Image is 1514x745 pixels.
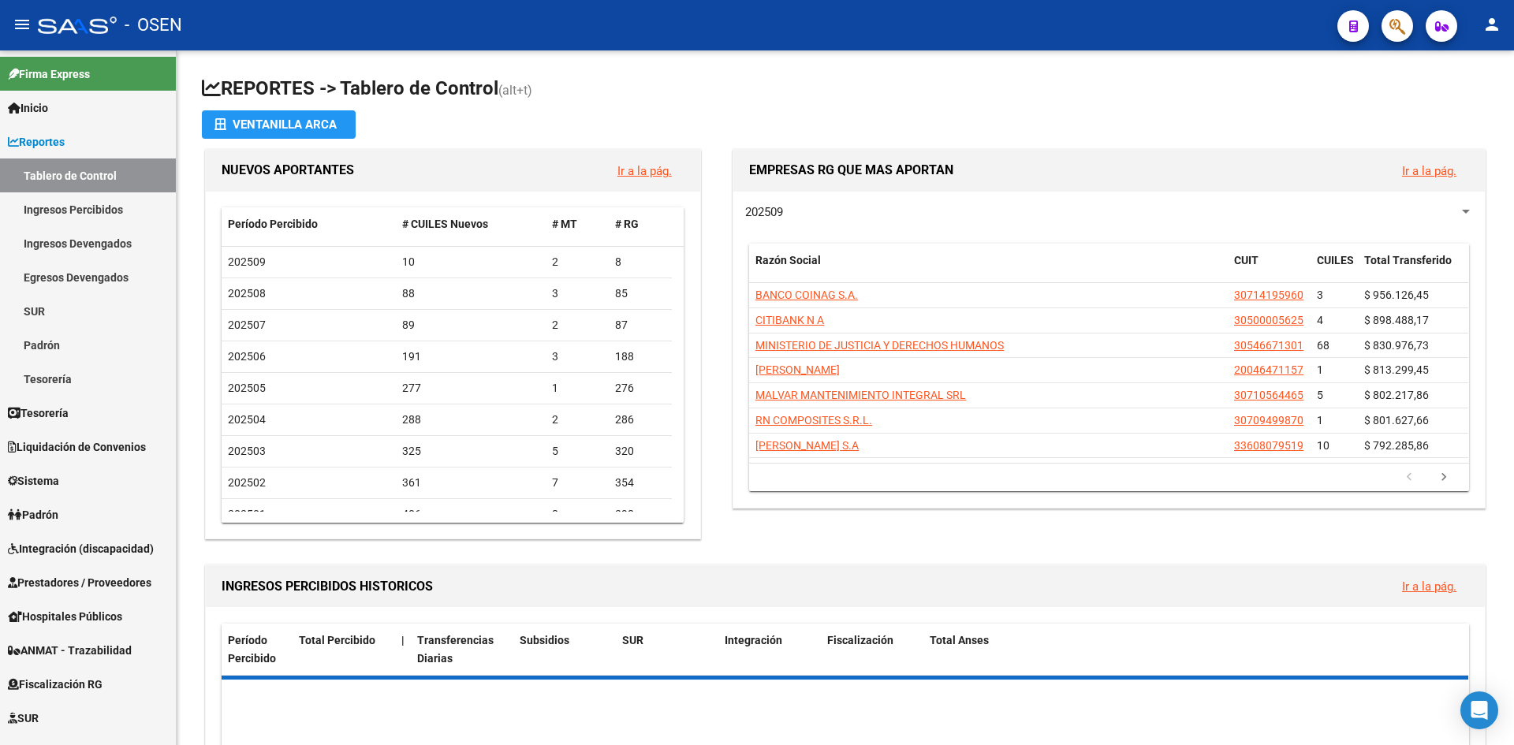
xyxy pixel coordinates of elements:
[402,411,540,429] div: 288
[615,442,666,460] div: 320
[1389,156,1469,185] button: Ir a la pág.
[821,624,923,676] datatable-header-cell: Fiscalización
[8,642,132,659] span: ANMAT - Trazabilidad
[1482,15,1501,34] mat-icon: person
[228,382,266,394] span: 202505
[755,339,1004,352] span: MINISTERIO DE JUSTICIA Y DERECHOS HUMANOS
[402,474,540,492] div: 361
[8,404,69,422] span: Tesorería
[552,505,602,523] div: 8
[1234,414,1303,427] span: 30709499870
[755,314,824,326] span: CITIBANK N A
[228,445,266,457] span: 202503
[930,634,989,646] span: Total Anses
[1234,389,1303,401] span: 30710564465
[755,414,872,427] span: RN COMPOSITES S.R.L.
[402,442,540,460] div: 325
[202,110,356,139] button: Ventanilla ARCA
[402,348,540,366] div: 191
[1364,339,1429,352] span: $ 830.976,73
[609,207,672,241] datatable-header-cell: # RG
[222,624,293,676] datatable-header-cell: Período Percibido
[1234,314,1303,326] span: 30500005625
[402,505,540,523] div: 406
[1429,469,1459,486] a: go to next page
[125,8,182,43] span: - OSEN
[417,634,494,665] span: Transferencias Diarias
[299,634,375,646] span: Total Percibido
[1364,254,1452,266] span: Total Transferido
[552,442,602,460] div: 5
[725,634,782,646] span: Integración
[411,624,513,676] datatable-header-cell: Transferencias Diarias
[1234,289,1303,301] span: 30714195960
[1364,363,1429,376] span: $ 813.299,45
[923,624,1456,676] datatable-header-cell: Total Anses
[8,65,90,83] span: Firma Express
[1402,579,1456,594] a: Ir a la pág.
[1228,244,1311,296] datatable-header-cell: CUIT
[745,205,783,219] span: 202509
[552,253,602,271] div: 2
[8,506,58,523] span: Padrón
[616,624,718,676] datatable-header-cell: SUR
[228,255,266,268] span: 202509
[1364,389,1429,401] span: $ 802.217,86
[755,363,840,376] span: [PERSON_NAME]
[1317,254,1354,266] span: CUILES
[552,285,602,303] div: 3
[1311,244,1358,296] datatable-header-cell: CUILES
[552,348,602,366] div: 3
[8,438,146,456] span: Liquidación de Convenios
[552,218,577,230] span: # MT
[1234,254,1259,266] span: CUIT
[1317,439,1329,452] span: 10
[552,474,602,492] div: 7
[615,218,639,230] span: # RG
[1317,389,1323,401] span: 5
[615,348,666,366] div: 188
[615,285,666,303] div: 85
[228,413,266,426] span: 202504
[1460,691,1498,729] div: Open Intercom Messenger
[1394,469,1424,486] a: go to previous page
[293,624,395,676] datatable-header-cell: Total Percibido
[552,316,602,334] div: 2
[552,379,602,397] div: 1
[755,439,859,452] span: [PERSON_NAME] S.A
[498,83,532,98] span: (alt+t)
[1234,439,1303,452] span: 33608079519
[1364,414,1429,427] span: $ 801.627,66
[8,676,103,693] span: Fiscalización RG
[8,710,39,727] span: SUR
[222,162,354,177] span: NUEVOS APORTANTES
[402,253,540,271] div: 10
[1317,314,1323,326] span: 4
[749,162,953,177] span: EMPRESAS RG QUE MAS APORTAN
[402,218,488,230] span: # CUILES Nuevos
[605,156,684,185] button: Ir a la pág.
[8,540,154,557] span: Integración (discapacidad)
[395,624,411,676] datatable-header-cell: |
[622,634,643,646] span: SUR
[8,574,151,591] span: Prestadores / Proveedores
[1364,439,1429,452] span: $ 792.285,86
[1364,314,1429,326] span: $ 898.488,17
[402,379,540,397] div: 277
[615,316,666,334] div: 87
[617,164,672,178] a: Ir a la pág.
[1402,164,1456,178] a: Ir a la pág.
[402,316,540,334] div: 89
[402,285,540,303] div: 88
[13,15,32,34] mat-icon: menu
[8,608,122,625] span: Hospitales Públicos
[615,505,666,523] div: 398
[755,389,966,401] span: MALVAR MANTENIMIENTO INTEGRAL SRL
[8,133,65,151] span: Reportes
[222,579,433,594] span: INGRESOS PERCIBIDOS HISTORICOS
[615,379,666,397] div: 276
[615,474,666,492] div: 354
[1317,339,1329,352] span: 68
[228,350,266,363] span: 202506
[755,254,821,266] span: Razón Social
